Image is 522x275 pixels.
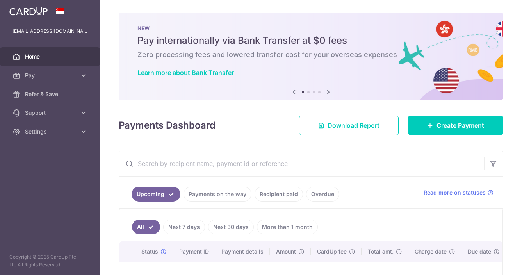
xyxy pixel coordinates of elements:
[119,118,216,132] h4: Payments Dashboard
[306,187,339,202] a: Overdue
[137,69,234,77] a: Learn more about Bank Transfer
[9,6,48,16] img: CardUp
[368,248,394,255] span: Total amt.
[299,116,399,135] a: Download Report
[12,27,87,35] p: [EMAIL_ADDRESS][DOMAIN_NAME]
[436,121,484,130] span: Create Payment
[255,187,303,202] a: Recipient paid
[132,187,180,202] a: Upcoming
[163,220,205,234] a: Next 7 days
[132,220,160,234] a: All
[25,71,77,79] span: Pay
[137,34,485,47] h5: Pay internationally via Bank Transfer at $0 fees
[208,220,254,234] a: Next 30 days
[424,189,486,196] span: Read more on statuses
[415,248,447,255] span: Charge date
[408,116,503,135] a: Create Payment
[141,248,158,255] span: Status
[137,25,485,31] p: NEW
[317,248,347,255] span: CardUp fee
[424,189,493,196] a: Read more on statuses
[276,248,296,255] span: Amount
[25,128,77,136] span: Settings
[184,187,251,202] a: Payments on the way
[468,248,491,255] span: Due date
[25,109,77,117] span: Support
[119,12,503,100] img: Bank transfer banner
[215,241,270,262] th: Payment details
[25,53,77,61] span: Home
[173,241,215,262] th: Payment ID
[25,90,77,98] span: Refer & Save
[119,151,484,176] input: Search by recipient name, payment id or reference
[328,121,379,130] span: Download Report
[137,50,485,59] h6: Zero processing fees and lowered transfer cost for your overseas expenses
[257,220,318,234] a: More than 1 month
